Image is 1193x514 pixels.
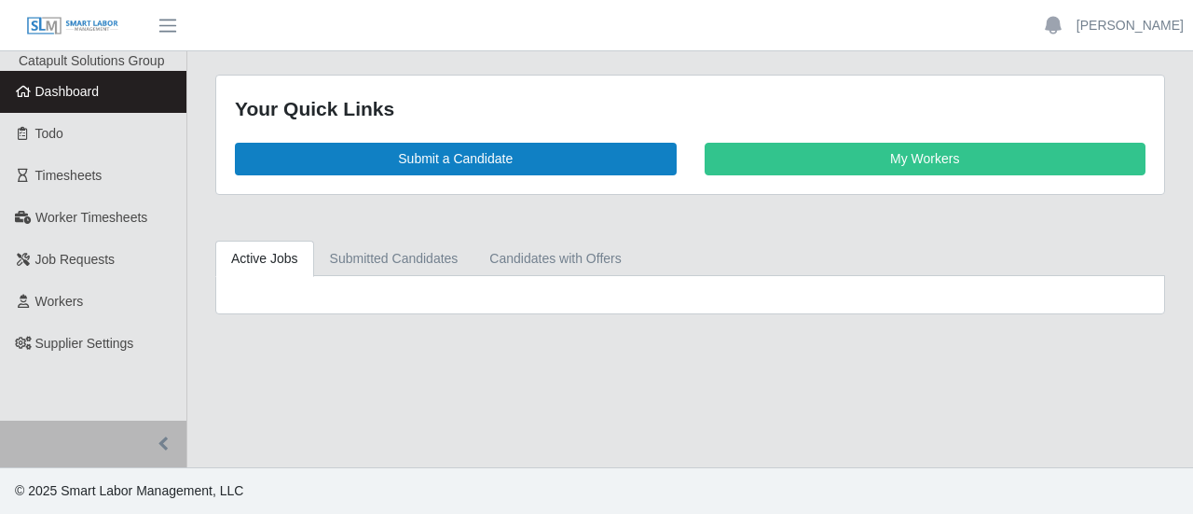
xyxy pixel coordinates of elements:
span: © 2025 Smart Labor Management, LLC [15,483,243,498]
a: My Workers [705,143,1146,175]
span: Dashboard [35,84,100,99]
a: Submitted Candidates [314,241,474,277]
a: Active Jobs [215,241,314,277]
span: Todo [35,126,63,141]
span: Workers [35,294,84,309]
a: Candidates with Offers [473,241,637,277]
span: Supplier Settings [35,336,134,351]
span: Worker Timesheets [35,210,147,225]
a: Submit a Candidate [235,143,677,175]
span: Timesheets [35,168,103,183]
span: Catapult Solutions Group [19,53,164,68]
img: SLM Logo [26,16,119,36]
a: [PERSON_NAME] [1076,16,1184,35]
div: Your Quick Links [235,94,1145,124]
span: Job Requests [35,252,116,267]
